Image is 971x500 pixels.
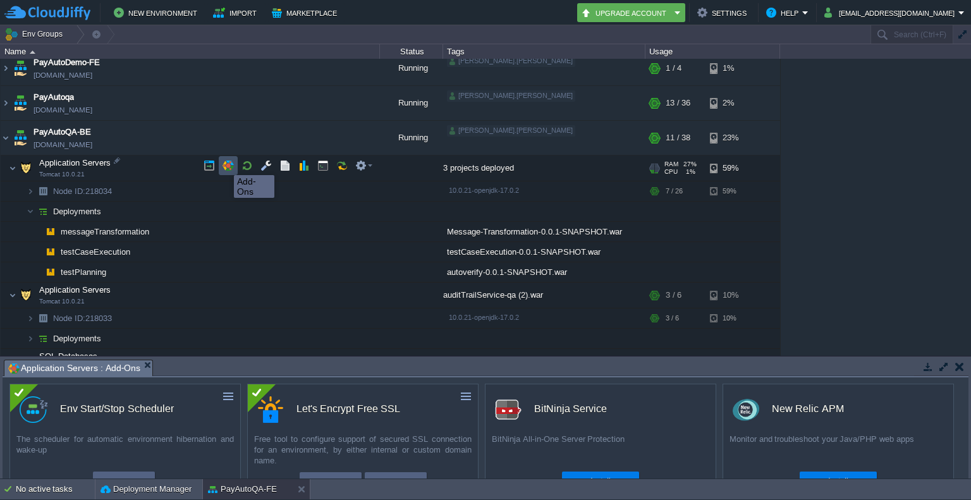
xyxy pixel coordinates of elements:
a: Deployments [52,206,103,217]
img: AMDAwAAAACH5BAEAAAAALAAAAAABAAEAAAICRAEAOw== [34,181,52,201]
span: Application Servers : Add-Ons [8,360,140,376]
div: No active tasks [16,479,95,499]
div: 3 / 6 [666,308,679,328]
img: AMDAwAAAACH5BAEAAAAALAAAAAABAAEAAAICRAEAOw== [42,242,59,262]
img: AMDAwAAAACH5BAEAAAAALAAAAAABAAEAAAICRAEAOw== [27,181,34,201]
button: PayAutoQA-FE [208,483,277,496]
img: AMDAwAAAACH5BAEAAAAALAAAAAABAAEAAAICRAEAOw== [17,349,35,374]
div: Running [380,51,443,85]
img: logo.png [495,396,522,423]
button: Import [213,5,260,20]
img: AMDAwAAAACH5BAEAAAAALAAAAAABAAEAAAICRAEAOw== [9,349,16,374]
div: BitNinja Service [534,396,607,422]
img: AMDAwAAAACH5BAEAAAAALAAAAAABAAEAAAICRAEAOw== [34,222,42,241]
span: testCaseExecution [59,247,132,257]
span: Deployments [52,333,103,344]
div: 1% [710,349,751,374]
div: 1 / 6 [666,349,681,374]
div: 23% [710,121,751,155]
span: RAM [664,161,678,168]
a: PayAutoDemo-FE [34,56,100,69]
button: Upgrade Account [581,5,671,20]
div: Let's Encrypt Free SSL [296,396,400,422]
div: 13 / 36 [666,86,690,120]
div: Add-Ons [237,176,271,197]
button: Install [590,475,610,487]
img: AMDAwAAAACH5BAEAAAAALAAAAAABAAEAAAICRAEAOw== [30,51,35,54]
img: AMDAwAAAACH5BAEAAAAALAAAAAABAAEAAAICRAEAOw== [27,329,34,348]
span: Node ID: [53,314,85,323]
div: [PERSON_NAME].[PERSON_NAME] [447,90,575,102]
div: auditTrailService-qa (2).war [443,283,645,308]
img: AMDAwAAAACH5BAEAAAAALAAAAAABAAEAAAICRAEAOw== [9,283,16,308]
div: New Relic APM [772,396,844,422]
img: AMDAwAAAACH5BAEAAAAALAAAAAABAAEAAAICRAEAOw== [17,155,35,181]
img: AMDAwAAAACH5BAEAAAAALAAAAAABAAEAAAICRAEAOw== [17,283,35,308]
img: AMDAwAAAACH5BAEAAAAALAAAAAABAAEAAAICRAEAOw== [34,262,42,282]
span: 218033 [52,313,114,324]
div: Tags [444,44,645,59]
img: AMDAwAAAACH5BAEAAAAALAAAAAABAAEAAAICRAEAOw== [27,308,34,328]
img: AMDAwAAAACH5BAEAAAAALAAAAAABAAEAAAICRAEAOw== [42,262,59,282]
div: Message-Transformation-0.0.1-SNAPSHOT.war [443,222,645,241]
div: 11 / 38 [666,121,690,155]
img: AMDAwAAAACH5BAEAAAAALAAAAAABAAEAAAICRAEAOw== [11,51,29,85]
div: The scheduler for automatic environment hibernation and wake-up [10,434,240,465]
img: CloudJiffy [4,5,90,21]
a: Application ServersTomcat 10.0.21 [38,158,113,168]
a: Application ServersTomcat 10.0.21 [38,285,113,295]
div: [PERSON_NAME].[PERSON_NAME] [447,125,575,137]
span: Application Servers [38,284,113,295]
img: AMDAwAAAACH5BAEAAAAALAAAAAABAAEAAAICRAEAOw== [34,329,52,348]
div: Running [380,86,443,120]
div: Env Start/Stop Scheduler [60,396,174,422]
div: Free tool to configure support of secured SSL connection for an environment, by either internal o... [248,434,478,466]
button: Env Groups [4,25,67,43]
button: Install [828,475,848,487]
div: testCaseExecution-0.0.1-SNAPSHOT.war [443,242,645,262]
span: 218034 [52,186,114,197]
div: autoverify-0.0.1-SNAPSHOT.war [443,262,645,282]
button: Deployment Manager [101,483,192,496]
div: Running [380,121,443,155]
div: 1% [710,51,751,85]
img: AMDAwAAAACH5BAEAAAAALAAAAAABAAEAAAICRAEAOw== [1,51,11,85]
button: Update Now [305,474,357,489]
button: New Environment [114,5,201,20]
span: Application Servers [38,157,113,168]
a: PayAutoqa [34,91,74,104]
a: SQL Databases [38,351,99,361]
span: Tomcat 10.0.21 [39,171,85,178]
button: Configure [102,473,145,489]
img: AMDAwAAAACH5BAEAAAAALAAAAAABAAEAAAICRAEAOw== [34,308,52,328]
img: AMDAwAAAACH5BAEAAAAALAAAAAABAAEAAAICRAEAOw== [34,242,42,262]
a: [DOMAIN_NAME] [34,69,92,82]
img: AMDAwAAAACH5BAEAAAAALAAAAAABAAEAAAICRAEAOw== [9,155,16,181]
button: Settings [697,5,750,20]
img: AMDAwAAAACH5BAEAAAAALAAAAAABAAEAAAICRAEAOw== [1,121,11,155]
img: AMDAwAAAACH5BAEAAAAALAAAAAABAAEAAAICRAEAOw== [42,222,59,241]
div: Status [381,44,443,59]
div: 1 / 4 [666,51,681,85]
a: [DOMAIN_NAME] [34,138,92,151]
div: Name [1,44,379,59]
span: messageTransformation [59,226,151,237]
span: 1% [683,168,695,176]
div: 59% [710,155,751,181]
img: AMDAwAAAACH5BAEAAAAALAAAAAABAAEAAAICRAEAOw== [11,86,29,120]
button: [EMAIL_ADDRESS][DOMAIN_NAME] [824,5,958,20]
button: Configure [374,474,417,489]
div: 3 / 6 [666,283,681,308]
span: Tomcat 10.0.21 [39,298,85,305]
span: testPlanning [59,267,108,277]
button: Help [766,5,802,20]
div: 7 / 26 [666,181,683,201]
img: AMDAwAAAACH5BAEAAAAALAAAAAABAAEAAAICRAEAOw== [27,202,34,221]
span: CPU [664,168,678,176]
span: Node ID: [53,186,85,196]
div: Usage [646,44,779,59]
span: 10.0.21-openjdk-17.0.2 [449,314,519,321]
